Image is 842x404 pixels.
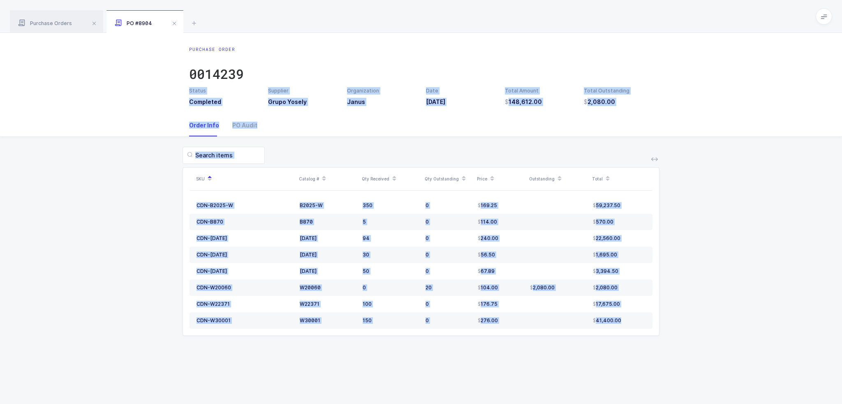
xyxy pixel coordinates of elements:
span: 41,400.00 [593,317,621,324]
div: Outstanding [529,172,587,186]
h3: Completed [189,98,258,106]
div: 0 [426,268,471,275]
div: B870 [300,219,356,225]
div: 20 [426,284,471,291]
span: 59,237.50 [593,202,620,209]
h3: Grupo Yosely [268,98,337,106]
div: [DATE] [300,235,356,242]
div: 0 [426,252,471,258]
div: 5 [363,219,419,225]
span: 1,695.00 [593,252,617,258]
div: 50 [363,268,419,275]
div: Total Amount [505,87,574,95]
div: 0 [426,301,471,307]
div: CDN-B2025-W [197,202,233,209]
div: Supplier [268,87,337,95]
div: 0 [426,219,471,225]
h3: [DATE] [426,98,495,106]
div: CDN-W22371 [197,301,230,307]
div: Total Outstanding [584,87,653,95]
div: CDN-W30001 [197,317,231,324]
span: 114.00 [478,219,497,225]
div: W30001 [300,317,356,324]
span: 276.00 [478,317,498,324]
div: [DATE] [300,252,356,258]
div: Qty Received [362,172,420,186]
span: 176.75 [478,301,497,307]
div: Qty Outstanding [425,172,472,186]
span: 22,560.00 [593,235,620,242]
span: 2,080.00 [530,284,555,291]
div: Catalog # [299,172,357,186]
span: 169.25 [478,202,497,209]
div: Purchase Order [189,46,244,53]
span: PO #8904 [115,20,152,26]
div: CDN-[DATE] [197,235,227,242]
div: 150 [363,317,419,324]
span: 2,080.00 [593,284,618,291]
span: 56.50 [478,252,495,258]
div: Status [189,87,258,95]
span: 2,080.00 [584,98,615,106]
div: 30 [363,252,419,258]
div: 0 [426,317,471,324]
div: CDN-[DATE] [197,252,227,258]
span: 67.89 [478,268,495,275]
span: 104.00 [478,284,498,291]
div: W22371 [300,301,356,307]
div: CDN-W20060 [197,284,231,291]
span: 570.00 [593,219,613,225]
div: 0 [426,235,471,242]
div: Price [477,172,524,186]
div: CDN-[DATE] [197,268,227,275]
div: Order Info [189,114,226,136]
div: W20060 [300,284,356,291]
div: B2025-W [300,202,356,209]
span: 240.00 [478,235,498,242]
div: 0 [426,202,471,209]
div: 0 [363,284,419,291]
div: 350 [363,202,419,209]
div: PO Audit [226,114,257,136]
div: [DATE] [300,268,356,275]
input: Search items [183,147,265,164]
div: Date [426,87,495,95]
span: 17,675.00 [593,301,620,307]
span: 148,612.00 [505,98,542,106]
div: 100 [363,301,419,307]
div: 94 [363,235,419,242]
div: CDN-B870 [197,219,223,225]
div: SKU [196,172,294,186]
span: 3,394.50 [593,268,618,275]
h3: Janus [347,98,416,106]
div: Organization [347,87,416,95]
div: Total [592,172,650,186]
span: Purchase Orders [18,20,72,26]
